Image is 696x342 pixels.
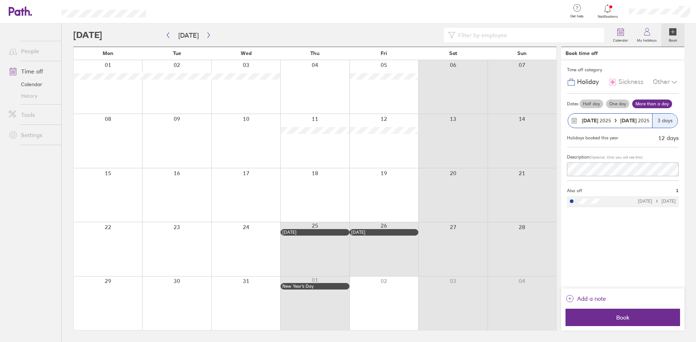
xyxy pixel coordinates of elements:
[632,100,672,108] label: More than a day
[633,36,661,43] label: My holidays
[449,50,457,56] span: Sat
[565,293,606,304] button: Add a note
[676,188,679,193] span: 1
[577,78,599,86] span: Holiday
[3,128,61,142] a: Settings
[664,36,681,43] label: Book
[658,135,679,141] div: 12 days
[582,118,611,123] span: 2025
[455,28,600,42] input: Filter by employee
[571,314,675,321] span: Book
[567,154,589,160] span: Description
[652,114,678,128] div: 3 days
[173,29,204,41] button: [DATE]
[3,44,61,58] a: People
[3,90,61,102] a: History
[618,78,643,86] span: Sickness
[606,100,629,108] label: One day
[3,64,61,79] a: Time off
[653,75,679,89] div: Other
[282,230,348,235] div: [DATE]
[567,110,679,132] button: [DATE] 2025[DATE] 20253 days
[173,50,181,56] span: Tue
[620,118,650,123] span: 2025
[567,135,618,140] div: Holidays booked this year
[580,100,603,108] label: Half day
[3,79,61,90] a: Calendar
[567,64,679,75] div: Time off category
[3,107,61,122] a: Tools
[633,24,661,47] a: My holidays
[638,199,676,204] div: [DATE] [DATE]
[565,309,680,326] button: Book
[596,14,620,19] span: Notifications
[609,24,633,47] a: Calendar
[567,188,582,193] span: Also off
[241,50,252,56] span: Wed
[282,284,348,289] div: New Year’s Day
[609,36,633,43] label: Calendar
[565,14,589,18] span: Get help
[582,117,598,124] strong: [DATE]
[620,117,638,124] strong: [DATE]
[589,155,642,160] span: (Optional. Only you will see this)
[661,24,684,47] a: Book
[103,50,113,56] span: Mon
[351,230,417,235] div: [DATE]
[381,50,387,56] span: Fri
[596,4,620,19] a: Notifications
[577,293,606,304] span: Add a note
[517,50,527,56] span: Sun
[310,50,319,56] span: Thu
[565,50,598,56] div: Book time off
[567,101,578,106] span: Dates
